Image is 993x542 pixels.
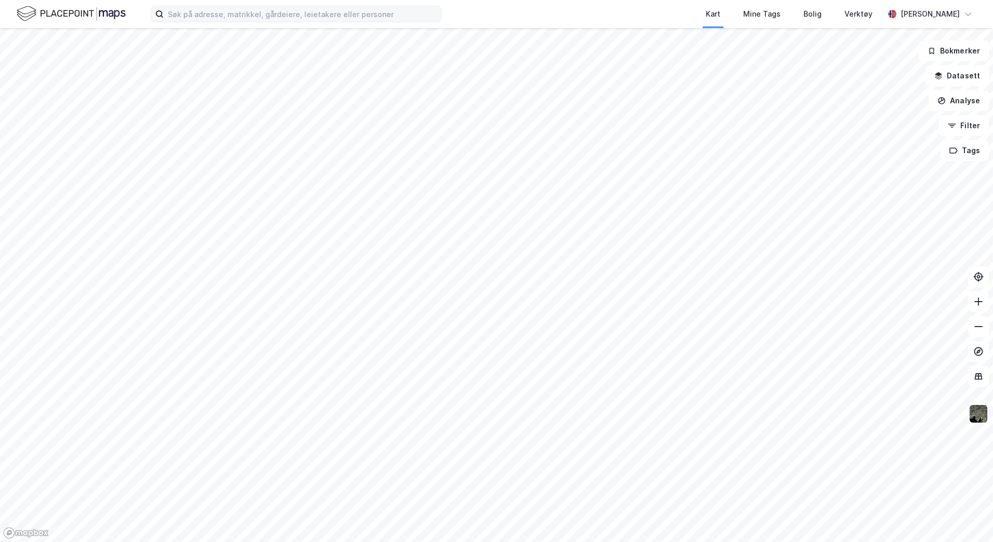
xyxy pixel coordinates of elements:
div: Kart [706,8,720,20]
div: Bolig [803,8,822,20]
div: Verktøy [844,8,873,20]
input: Søk på adresse, matrikkel, gårdeiere, leietakere eller personer [164,6,441,22]
img: logo.f888ab2527a4732fd821a326f86c7f29.svg [17,5,126,23]
div: Kontrollprogram for chat [941,492,993,542]
iframe: Chat Widget [941,492,993,542]
div: [PERSON_NAME] [901,8,960,20]
div: Mine Tags [743,8,781,20]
